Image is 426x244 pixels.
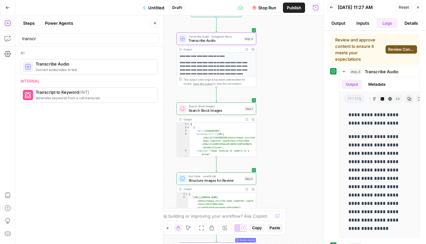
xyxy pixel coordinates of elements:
[396,3,412,12] button: Reset
[177,149,190,156] div: 5
[36,61,152,67] span: Transcribe Audio
[148,4,164,11] span: Untitled
[189,34,242,39] span: Transcribe Audio · Deepgram Nova
[189,178,242,183] span: Structure Images for Review
[177,196,188,213] div: 2
[216,227,217,242] g: Edge from step_2 to step_3
[183,47,242,51] div: Output
[244,176,254,181] div: Step 2
[172,5,182,11] span: Draft
[189,108,243,113] span: Search Stock Images
[240,237,255,243] span: Review needed
[269,225,280,231] span: Paste
[258,4,276,11] span: Stop Run
[183,187,242,191] div: Output
[349,68,362,75] span: step_4
[365,68,398,75] span: Transcribe Audio
[345,95,364,103] span: string
[244,36,254,41] div: Step 4
[177,126,190,129] div: 2
[287,4,301,11] span: Publish
[177,133,190,149] div: 4
[176,102,256,157] div: Search Stock ImagesSearch Stock ImagesStep 1Output[ { "id":"2164680588", "preview_url":"[URL] .co...
[139,3,168,13] button: Untitled
[283,3,305,13] button: Publish
[352,18,374,28] button: Inputs
[399,4,409,10] span: Reset
[187,126,190,129] span: Toggle code folding, rows 2 through 6
[21,78,158,84] div: Internal
[245,106,254,111] div: Step 1
[252,225,262,231] span: Copy
[189,174,242,179] span: Run Code · JavaScript
[189,38,242,43] span: Transcribe Audio
[177,123,190,126] div: 1
[36,89,152,95] span: Transcript to Keyword
[177,129,190,133] div: 3
[216,157,217,172] g: Edge from step_1 to step_2
[79,90,89,95] span: ( INT )
[22,35,156,42] input: Search steps
[328,18,349,28] button: Output
[193,82,213,85] span: Copy the output
[267,224,283,232] button: Paste
[19,18,38,28] button: Steps
[388,47,415,52] span: Review Content
[183,78,254,86] div: This output is too large & has been abbreviated for review. to view the full content.
[183,117,242,121] div: Output
[36,95,152,100] span: Generates keywords from a call transcript
[386,45,417,54] button: Review Content
[342,80,362,89] button: Output
[216,87,217,102] g: Edge from step_4 to step_1
[177,193,188,196] div: 1
[250,224,264,232] button: Copy
[400,18,422,28] button: Details
[187,123,190,126] span: Toggle code folding, rows 1 through 152
[335,37,383,62] div: Review and approve content to ensure it meets your expectations
[248,3,280,13] button: Stop Run
[36,67,152,72] span: Convert audio/video to text
[21,50,158,56] div: Ai
[41,18,77,28] button: Power Agents
[376,18,398,28] button: Logs
[364,80,389,89] button: Metadata
[189,104,243,109] span: Search Stock Images
[177,156,190,159] div: 6
[176,172,256,227] div: Run Code · JavaScriptStructure Images for ReviewStep 2Output[ "[URL][DOMAIN_NAME] /photo/happy-ex...
[216,17,217,32] g: Edge from start to step_4
[185,193,188,196] span: Toggle code folding, rows 1 through 32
